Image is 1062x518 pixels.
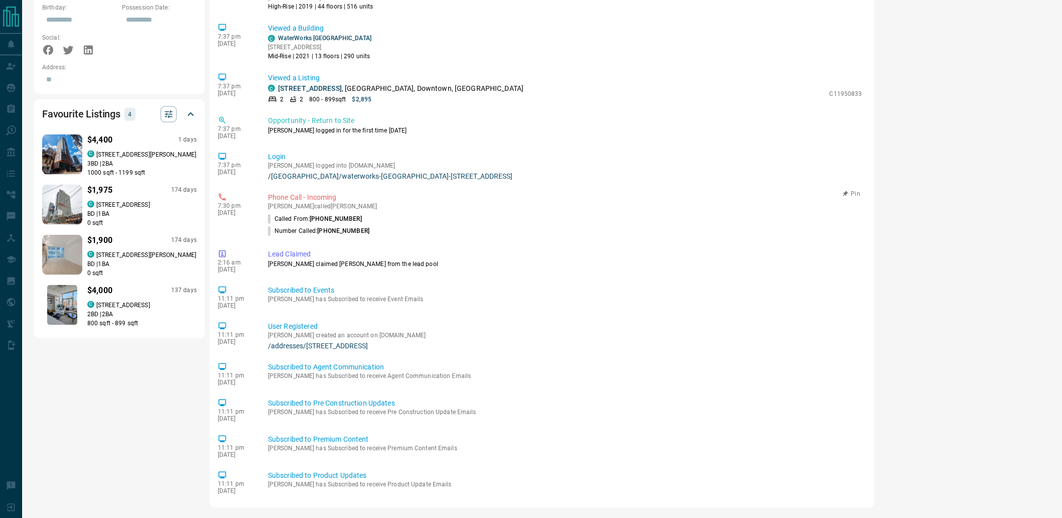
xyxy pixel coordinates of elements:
p: Birthday: [42,3,117,12]
span: [PHONE_NUMBER] [310,216,362,223]
p: [DATE] [218,339,253,346]
a: Favourited listing$4,000137 dayscondos.ca[STREET_ADDRESS]2BD |2BA800 sqft - 899 sqft [42,283,197,328]
div: Favourite Listings4 [42,102,197,126]
p: 1000 sqft - 1199 sqft [87,169,197,178]
p: Viewed a Building [268,23,862,34]
p: 7:30 pm [218,203,253,210]
p: Called From: [268,215,362,224]
a: /[GEOGRAPHIC_DATA]/waterworks-[GEOGRAPHIC_DATA]-[STREET_ADDRESS] [268,173,862,181]
p: [PERSON_NAME] created an account on [DOMAIN_NAME] [268,332,862,339]
img: Favourited listing [35,135,89,175]
p: [DATE] [218,452,253,459]
p: Opportunity - Return to Site [268,116,862,126]
p: 1 days [178,136,197,145]
p: Social: [42,33,117,42]
span: [PHONE_NUMBER] [318,228,370,235]
p: 174 days [171,186,197,195]
img: Favourited listing [32,235,93,275]
p: User Registered [268,322,862,332]
p: [STREET_ADDRESS] [96,201,150,210]
p: 800 - 899 sqft [309,95,346,104]
a: Favourited listing$1,900174 dayscondos.ca[STREET_ADDRESS][PERSON_NAME]BD |1BA0 sqft [42,233,197,278]
p: 11:11 pm [218,481,253,488]
p: Number Called: [268,227,369,236]
p: BD | 1 BA [87,260,197,269]
p: 11:11 pm [218,445,253,452]
p: [PERSON_NAME] logged in for the first time [DATE] [268,126,862,136]
p: [STREET_ADDRESS][PERSON_NAME] [96,151,196,160]
p: 2 [280,95,284,104]
p: [PERSON_NAME] logged into [DOMAIN_NAME] [268,163,862,170]
p: Viewed a Listing [268,73,862,83]
div: condos.ca [87,201,94,208]
p: [PERSON_NAME] claimed [PERSON_NAME] from the lead pool [268,260,862,269]
p: [PERSON_NAME] has Subscribed to receive Agent Communication Emails [268,373,862,380]
p: [DATE] [218,133,253,140]
p: $4,000 [87,285,112,297]
p: [PERSON_NAME] called [PERSON_NAME] [268,203,862,210]
p: Subscribed to Events [268,286,862,296]
p: Address: [42,63,197,72]
p: [DATE] [218,379,253,386]
p: [PERSON_NAME] has Subscribed to receive Premium Content Emails [268,445,862,452]
p: Subscribed to Product Updates [268,471,862,481]
p: Phone Call - Incoming [268,193,862,203]
p: 2 [300,95,303,104]
a: Favourited listing$1,975174 dayscondos.ca[STREET_ADDRESS]BD |1BA0 sqft [42,183,197,228]
p: $4,400 [87,135,112,147]
p: Login [268,152,862,163]
div: condos.ca [87,151,94,158]
p: 800 sqft - 899 sqft [87,319,197,328]
a: WaterWorks [GEOGRAPHIC_DATA] [278,35,371,42]
img: Favourited listing [35,185,89,225]
p: Possession Date: [122,3,197,12]
p: 11:11 pm [218,332,253,339]
p: 2 BD | 2 BA [87,310,197,319]
p: 11:11 pm [218,296,253,303]
p: Subscribed to Pre Construction Updates [268,399,862,409]
button: Pin [837,190,866,199]
a: /addresses/[STREET_ADDRESS] [268,342,862,350]
p: [DATE] [218,488,253,495]
p: 7:37 pm [218,126,253,133]
p: [DATE] [218,303,253,310]
p: $1,975 [87,185,112,197]
a: Favourited listing$4,4001 dayscondos.ca[STREET_ADDRESS][PERSON_NAME]3BD |2BA1000 sqft - 1199 sqft [42,133,197,178]
p: 7:37 pm [218,162,253,169]
div: condos.ca [268,35,275,42]
p: [DATE] [218,267,253,274]
p: [DATE] [218,90,253,97]
p: 174 days [171,236,197,245]
p: Subscribed to Agent Communication [268,362,862,373]
p: High-Rise | 2019 | 44 floors | 516 units [268,2,373,11]
p: [DATE] [218,416,253,423]
h2: Favourite Listings [42,106,120,122]
div: condos.ca [87,251,94,258]
p: 7:37 pm [218,83,253,90]
p: [DATE] [218,210,253,217]
p: $1,900 [87,235,112,247]
img: Favourited listing [47,285,77,325]
p: 3 BD | 2 BA [87,160,197,169]
p: [STREET_ADDRESS] [268,43,371,52]
p: BD | 1 BA [87,210,197,219]
p: Subscribed to Premium Content [268,435,862,445]
p: 2:16 am [218,260,253,267]
div: condos.ca [87,301,94,308]
p: [PERSON_NAME] has Subscribed to receive Event Emails [268,296,862,303]
p: $2,895 [352,95,372,104]
div: condos.ca [268,85,275,92]
p: Lead Claimed [268,249,862,260]
a: [STREET_ADDRESS] [278,84,342,92]
p: 0 sqft [87,219,197,228]
p: C11950833 [830,89,862,98]
p: [STREET_ADDRESS] [96,301,150,310]
p: [STREET_ADDRESS][PERSON_NAME] [96,251,196,260]
p: 11:11 pm [218,372,253,379]
p: [DATE] [218,169,253,176]
p: 11:11 pm [218,409,253,416]
p: Mid-Rise | 2021 | 13 floors | 290 units [268,52,371,61]
p: [PERSON_NAME] has Subscribed to receive Product Update Emails [268,481,862,488]
p: [DATE] [218,40,253,47]
p: 4 [127,109,132,120]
